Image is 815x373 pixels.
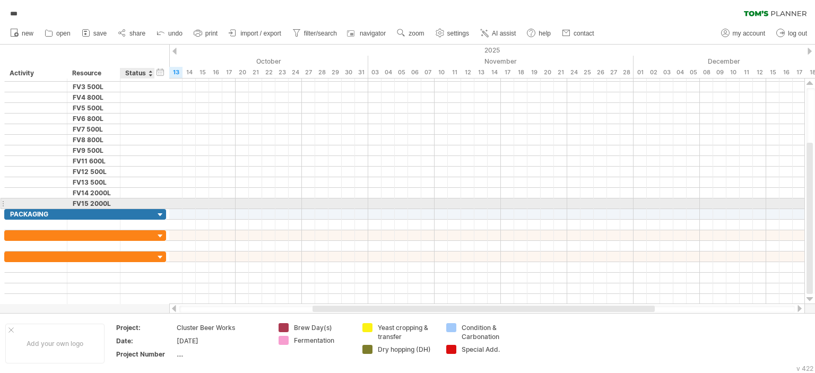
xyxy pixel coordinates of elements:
div: Thursday, 20 November 2025 [541,67,554,78]
div: Tuesday, 28 October 2025 [315,67,328,78]
div: Monday, 24 November 2025 [567,67,580,78]
div: October 2025 [63,56,368,67]
span: zoom [409,30,424,37]
div: Tuesday, 21 October 2025 [249,67,262,78]
span: navigator [360,30,386,37]
div: Thursday, 27 November 2025 [607,67,620,78]
span: contact [574,30,594,37]
div: Tuesday, 2 December 2025 [647,67,660,78]
div: Project: [116,323,175,332]
div: Tuesday, 4 November 2025 [382,67,395,78]
span: undo [168,30,183,37]
a: undo [154,27,186,40]
div: FV13 500L [73,177,115,187]
a: open [42,27,74,40]
span: share [129,30,145,37]
div: Thursday, 6 November 2025 [408,67,421,78]
div: FV15 2000L [73,198,115,209]
div: Thursday, 4 December 2025 [673,67,687,78]
div: FV5 500L [73,103,115,113]
div: FV9 500L [73,145,115,155]
div: Tuesday, 18 November 2025 [514,67,527,78]
div: Monday, 17 November 2025 [501,67,514,78]
a: help [524,27,554,40]
a: print [191,27,221,40]
div: Thursday, 23 October 2025 [275,67,289,78]
div: Condition & Carbonation [462,323,519,341]
div: Wednesday, 12 November 2025 [461,67,474,78]
div: Wednesday, 19 November 2025 [527,67,541,78]
div: FV6 800L [73,114,115,124]
div: Wednesday, 22 October 2025 [262,67,275,78]
span: help [539,30,551,37]
a: save [79,27,110,40]
span: filter/search [304,30,337,37]
span: new [22,30,33,37]
div: Monday, 27 October 2025 [302,67,315,78]
span: save [93,30,107,37]
a: navigator [345,27,389,40]
div: Wednesday, 29 October 2025 [328,67,342,78]
span: my account [733,30,765,37]
div: Tuesday, 16 December 2025 [779,67,793,78]
div: FV8 800L [73,135,115,145]
div: FV11 600L [73,156,115,166]
div: Activity [10,68,61,79]
div: Tuesday, 25 November 2025 [580,67,594,78]
div: Thursday, 11 December 2025 [740,67,753,78]
div: Thursday, 16 October 2025 [209,67,222,78]
div: PACKAGING [10,209,62,219]
div: Friday, 17 October 2025 [222,67,236,78]
div: Friday, 21 November 2025 [554,67,567,78]
a: filter/search [290,27,340,40]
div: FV3 500L [73,82,115,92]
div: Monday, 20 October 2025 [236,67,249,78]
span: open [56,30,71,37]
div: Monday, 8 December 2025 [700,67,713,78]
div: Friday, 24 October 2025 [289,67,302,78]
a: settings [433,27,472,40]
div: Wednesday, 10 December 2025 [726,67,740,78]
span: log out [788,30,807,37]
div: Monday, 3 November 2025 [368,67,382,78]
a: import / export [226,27,284,40]
a: AI assist [478,27,519,40]
a: new [7,27,37,40]
div: FV7 500L [73,124,115,134]
div: Friday, 7 November 2025 [421,67,435,78]
a: log out [774,27,810,40]
div: Wednesday, 3 December 2025 [660,67,673,78]
a: my account [718,27,768,40]
div: Resource [72,68,114,79]
a: share [115,27,149,40]
div: Fermentation [294,336,352,345]
div: FV4 800L [73,92,115,102]
div: Tuesday, 9 December 2025 [713,67,726,78]
div: FV12 500L [73,167,115,177]
div: Wednesday, 15 October 2025 [196,67,209,78]
div: Date: [116,336,175,345]
div: Wednesday, 17 December 2025 [793,67,806,78]
div: Friday, 31 October 2025 [355,67,368,78]
div: Friday, 14 November 2025 [488,67,501,78]
div: Monday, 10 November 2025 [435,67,448,78]
div: Monday, 1 December 2025 [634,67,647,78]
div: Dry hopping (DH) [378,345,436,354]
div: Monday, 15 December 2025 [766,67,779,78]
div: Friday, 5 December 2025 [687,67,700,78]
div: Yeast cropping & transfer [378,323,436,341]
div: Friday, 12 December 2025 [753,67,766,78]
span: import / export [240,30,281,37]
div: Project Number [116,350,175,359]
div: Thursday, 13 November 2025 [474,67,488,78]
span: AI assist [492,30,516,37]
div: [DATE] [177,336,266,345]
div: .... [177,350,266,359]
div: Special Add. [462,345,519,354]
div: Cluster Beer Works [177,323,266,332]
a: zoom [394,27,427,40]
div: Add your own logo [5,324,105,363]
div: Tuesday, 11 November 2025 [448,67,461,78]
div: Thursday, 30 October 2025 [342,67,355,78]
span: print [205,30,218,37]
